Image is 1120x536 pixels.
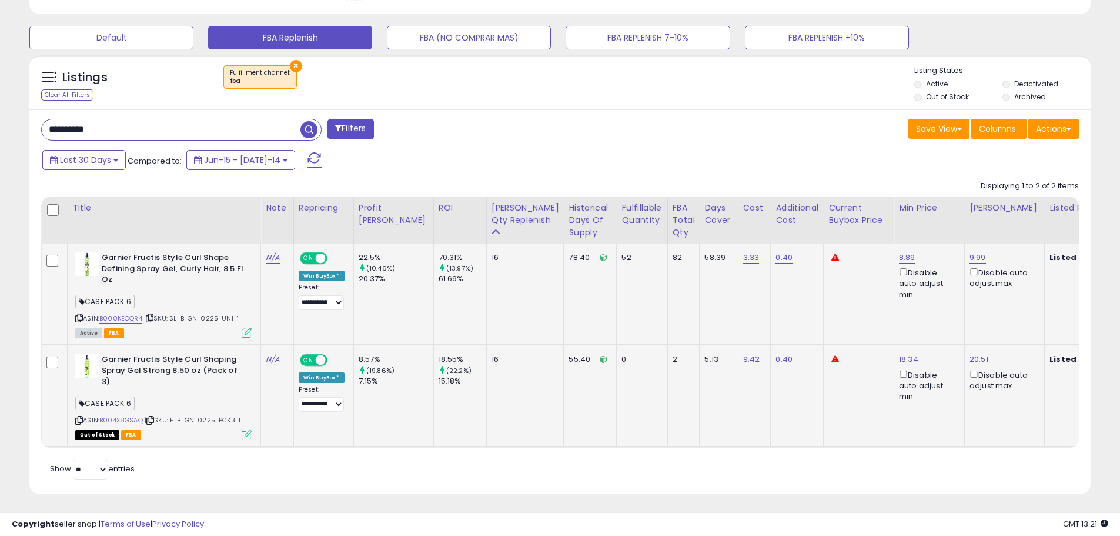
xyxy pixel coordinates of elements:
[486,197,564,244] th: Please note that this number is a calculation based on your required days of coverage and your ve...
[230,68,290,86] span: Fulfillment channel :
[60,154,111,166] span: Last 30 Days
[299,386,345,412] div: Preset:
[969,266,1035,289] div: Disable auto adjust max
[121,430,141,440] span: FBA
[42,150,126,170] button: Last 30 Days
[29,26,193,49] button: Default
[828,202,889,227] div: Current Buybox Price
[775,354,793,365] a: 0.40
[569,354,607,365] div: 55.40
[981,181,1079,192] div: Displaying 1 to 2 of 2 items
[979,123,1016,135] span: Columns
[299,284,345,310] div: Preset:
[102,354,245,390] b: Garnier Fructis Style Curl Shaping Spray Gel Strong 8.50 oz (Pack of 3)
[1049,354,1103,365] b: Listed Price:
[208,26,372,49] button: FBA Replenish
[439,376,486,387] div: 15.18%
[102,252,245,288] b: Garnier Fructis Style Curl Shape Defining Spray Gel, Curly Hair, 8.5 Fl Oz
[326,355,345,365] span: OFF
[62,69,108,86] h5: Listings
[1028,119,1079,139] button: Actions
[969,202,1039,214] div: [PERSON_NAME]
[439,202,482,214] div: ROI
[566,26,730,49] button: FBA REPLENISH 7-10%
[104,328,124,338] span: FBA
[299,271,345,281] div: Win BuyBox *
[673,202,695,239] div: FBA Total Qty
[75,430,119,440] span: All listings that are currently out of stock and unavailable for purchase on Amazon
[75,328,102,338] span: All listings currently available for purchase on Amazon
[266,354,280,365] a: N/A
[446,366,472,375] small: (22.2%)
[299,202,349,214] div: Repricing
[743,202,766,214] div: Cost
[971,119,1027,139] button: Columns
[101,518,151,530] a: Terms of Use
[41,89,93,101] div: Clear All Filters
[914,65,1091,76] p: Listing States:
[492,252,555,263] div: 16
[969,354,988,365] a: 20.51
[621,252,658,263] div: 52
[492,354,555,365] div: 16
[128,155,182,167] span: Compared to:
[50,463,135,474] span: Show: entries
[145,415,240,425] span: | SKU: F-B-GN-0225-PCK3-1
[899,354,918,365] a: 18.34
[775,202,818,227] div: Additional Cost
[926,79,948,89] label: Active
[359,354,433,365] div: 8.57%
[899,202,959,214] div: Min Price
[359,202,429,227] div: Profit [PERSON_NAME]
[704,252,728,263] div: 58.39
[446,264,473,273] small: (13.97%)
[204,154,280,166] span: Jun-15 - [DATE]-14
[99,415,143,425] a: B004X8GSAQ
[327,119,373,139] button: Filters
[899,368,955,402] div: Disable auto adjust min
[75,397,135,410] span: CASE PACK 6
[359,376,433,387] div: 7.15%
[926,92,969,102] label: Out of Stock
[230,77,290,85] div: fba
[704,202,733,227] div: Days Cover
[439,252,486,263] div: 70.31%
[745,26,909,49] button: FBA REPLENISH +10%
[1014,79,1058,89] label: Deactivated
[359,274,433,284] div: 20.37%
[75,354,252,438] div: ASIN:
[366,264,395,273] small: (10.46%)
[266,202,289,214] div: Note
[673,354,691,365] div: 2
[266,252,280,264] a: N/A
[1049,252,1103,263] b: Listed Price:
[387,26,551,49] button: FBA (NO COMPRAR MAS)
[75,354,99,378] img: 31TTw2mtkrL._SL40_.jpg
[75,252,99,276] img: 31LwQWOdRpL._SL40_.jpg
[326,254,345,264] span: OFF
[775,252,793,264] a: 0.40
[301,355,316,365] span: ON
[621,354,658,365] div: 0
[569,252,607,263] div: 78.40
[299,372,345,383] div: Win BuyBox *
[621,202,662,227] div: Fulfillable Quantity
[969,368,1035,391] div: Disable auto adjust max
[1014,92,1046,102] label: Archived
[12,519,204,530] div: seller snap | |
[72,202,256,214] div: Title
[492,202,559,227] div: [PERSON_NAME] Qty Replenish
[743,354,760,365] a: 9.42
[969,252,986,264] a: 9.99
[569,202,611,239] div: Historical Days Of Supply
[673,252,691,263] div: 82
[144,314,239,323] span: | SKU: SL-B-GN-0225-UNI-1
[899,252,915,264] a: 8.89
[290,60,302,72] button: ×
[301,254,316,264] span: ON
[704,354,728,365] div: 5.13
[1063,518,1108,530] span: 2025-08-14 13:21 GMT
[439,354,486,365] div: 18.55%
[186,150,295,170] button: Jun-15 - [DATE]-14
[908,119,969,139] button: Save View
